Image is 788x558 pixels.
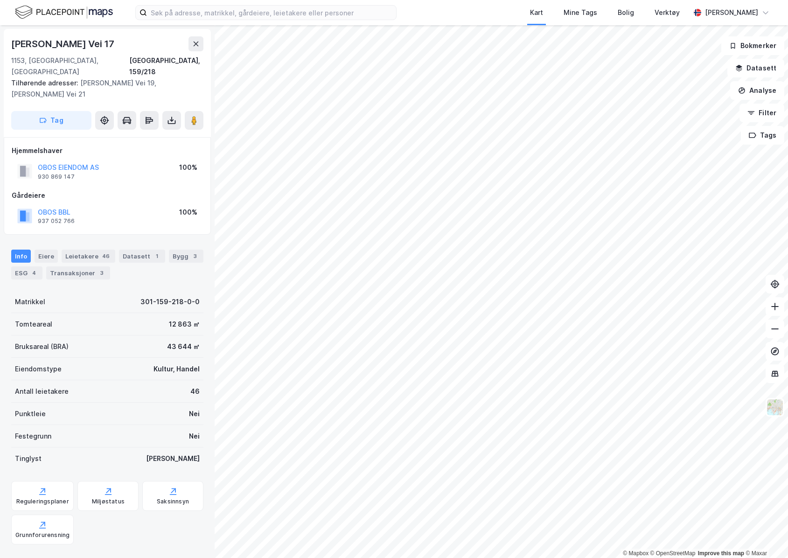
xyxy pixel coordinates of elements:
[739,104,784,122] button: Filter
[15,453,42,464] div: Tinglyst
[11,266,42,279] div: ESG
[190,251,200,261] div: 3
[35,250,58,263] div: Eiere
[129,55,203,77] div: [GEOGRAPHIC_DATA], 159/218
[15,431,51,442] div: Festegrunn
[62,250,115,263] div: Leietakere
[15,341,69,352] div: Bruksareal (BRA)
[169,319,200,330] div: 12 863 ㎡
[157,498,189,505] div: Saksinnsyn
[730,81,784,100] button: Analyse
[11,79,80,87] span: Tilhørende adresser:
[15,408,46,419] div: Punktleie
[530,7,543,18] div: Kart
[11,36,116,51] div: [PERSON_NAME] Vei 17
[11,55,129,77] div: 1153, [GEOGRAPHIC_DATA], [GEOGRAPHIC_DATA]
[655,7,680,18] div: Verktøy
[38,217,75,225] div: 937 052 766
[38,173,75,181] div: 930 869 147
[92,498,125,505] div: Miljøstatus
[153,363,200,375] div: Kultur, Handel
[119,250,165,263] div: Datasett
[623,550,649,557] a: Mapbox
[189,431,200,442] div: Nei
[169,250,203,263] div: Bygg
[29,268,39,278] div: 4
[100,251,112,261] div: 46
[152,251,161,261] div: 1
[705,7,758,18] div: [PERSON_NAME]
[741,513,788,558] iframe: Chat Widget
[698,550,744,557] a: Improve this map
[190,386,200,397] div: 46
[618,7,634,18] div: Bolig
[741,126,784,145] button: Tags
[15,531,70,539] div: Grunnforurensning
[15,4,113,21] img: logo.f888ab2527a4732fd821a326f86c7f29.svg
[97,268,106,278] div: 3
[11,250,31,263] div: Info
[179,207,197,218] div: 100%
[721,36,784,55] button: Bokmerker
[15,319,52,330] div: Tomteareal
[12,190,203,201] div: Gårdeiere
[15,296,45,307] div: Matrikkel
[15,386,69,397] div: Antall leietakere
[189,408,200,419] div: Nei
[46,266,110,279] div: Transaksjoner
[146,453,200,464] div: [PERSON_NAME]
[15,363,62,375] div: Eiendomstype
[727,59,784,77] button: Datasett
[12,145,203,156] div: Hjemmelshaver
[16,498,69,505] div: Reguleringsplaner
[147,6,396,20] input: Søk på adresse, matrikkel, gårdeiere, leietakere eller personer
[766,398,784,416] img: Z
[11,77,196,100] div: [PERSON_NAME] Vei 19, [PERSON_NAME] Vei 21
[564,7,597,18] div: Mine Tags
[11,111,91,130] button: Tag
[167,341,200,352] div: 43 644 ㎡
[650,550,696,557] a: OpenStreetMap
[140,296,200,307] div: 301-159-218-0-0
[179,162,197,173] div: 100%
